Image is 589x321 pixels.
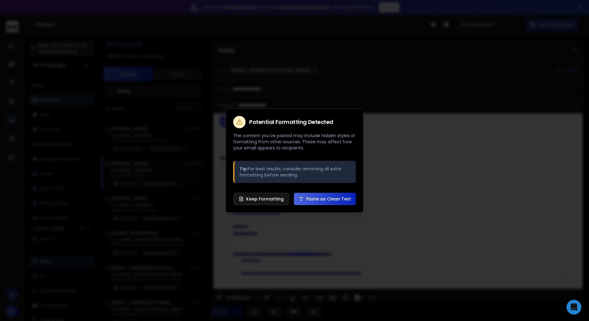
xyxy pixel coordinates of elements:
[233,133,356,151] p: The content you've pasted may include hidden styles or formatting from other sources. These may a...
[239,166,351,178] p: For best results, consider removing all extra formatting before sending.
[234,193,289,205] button: Keep Formatting
[239,166,248,172] strong: Tip:
[294,193,356,205] button: Paste as Clean Text
[249,119,333,125] h2: Potential Formatting Detected
[567,300,581,315] div: Open Intercom Messenger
